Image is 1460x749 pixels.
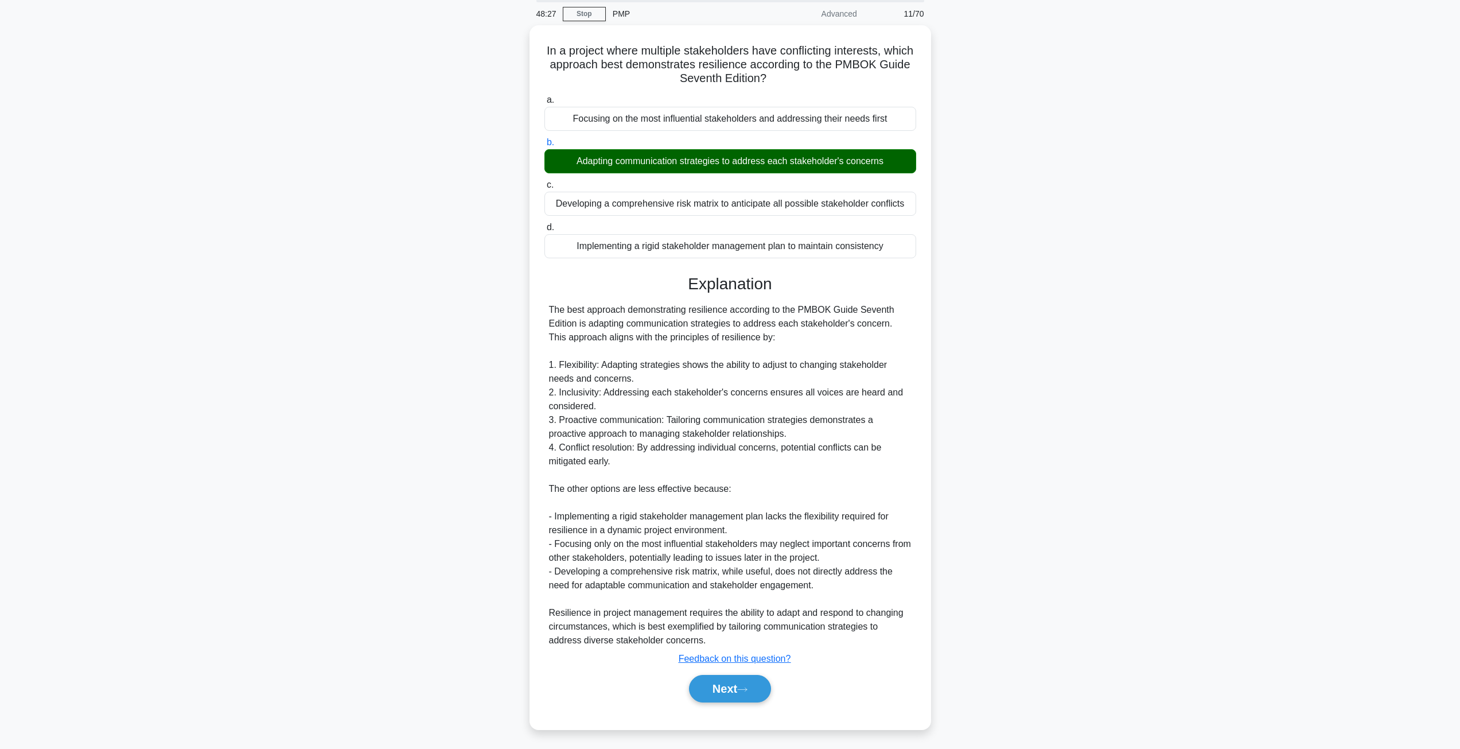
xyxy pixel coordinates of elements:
button: Next [689,675,771,703]
div: 48:27 [530,2,563,25]
span: b. [547,137,554,147]
a: Feedback on this question? [679,654,791,663]
div: PMP [606,2,764,25]
span: c. [547,180,554,189]
h5: In a project where multiple stakeholders have conflicting interests, which approach best demonstr... [543,44,917,86]
div: Adapting communication strategies to address each stakeholder's concerns [544,149,916,173]
h3: Explanation [551,274,909,294]
div: Implementing a rigid stakeholder management plan to maintain consistency [544,234,916,258]
div: Focusing on the most influential stakeholders and addressing their needs first [544,107,916,131]
span: d. [547,222,554,232]
div: Developing a comprehensive risk matrix to anticipate all possible stakeholder conflicts [544,192,916,216]
a: Stop [563,7,606,21]
div: The best approach demonstrating resilience according to the PMBOK Guide Seventh Edition is adapti... [549,303,912,647]
span: a. [547,95,554,104]
div: 11/70 [864,2,931,25]
div: Advanced [764,2,864,25]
